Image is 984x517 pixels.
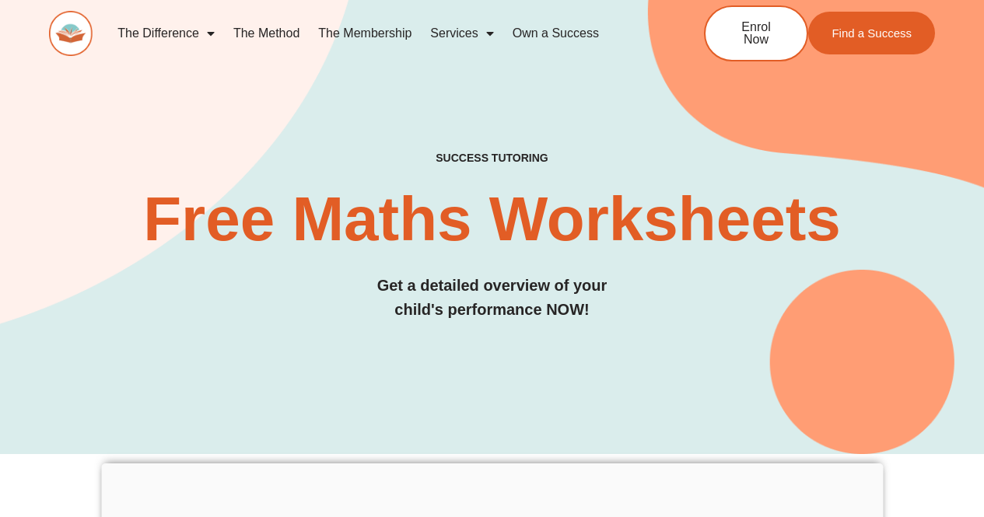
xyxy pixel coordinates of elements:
a: The Method [224,16,309,51]
a: The Difference [108,16,224,51]
a: The Membership [309,16,421,51]
h3: Get a detailed overview of your child's performance NOW! [49,274,935,322]
a: Enrol Now [704,5,808,61]
h2: Free Maths Worksheets​ [49,188,935,250]
a: Find a Success [808,12,935,54]
span: Find a Success [832,27,912,39]
a: Services [421,16,503,51]
h4: SUCCESS TUTORING​ [49,152,935,165]
a: Own a Success [503,16,608,51]
span: Enrol Now [729,21,783,46]
nav: Menu [108,16,653,51]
